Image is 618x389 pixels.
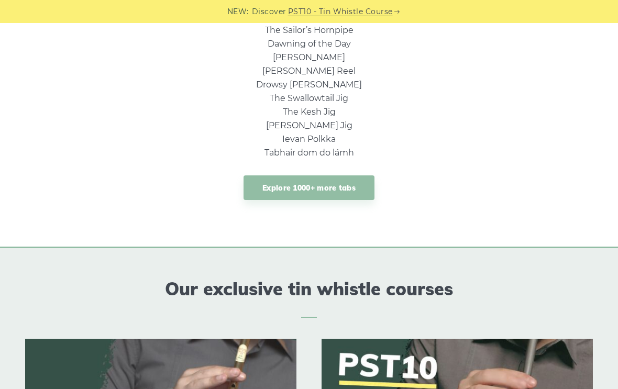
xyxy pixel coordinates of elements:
span: NEW: [227,6,249,18]
a: PST10 - Tin Whistle Course [288,6,393,18]
a: The Kesh Jig [283,107,336,117]
a: Dawning of the Day [268,39,351,49]
a: [PERSON_NAME] [273,52,345,62]
h2: Our exclusive tin whistle courses [25,279,593,318]
a: The Swallowtail Jig [270,93,348,103]
a: Tabhair dom do lámh [264,148,354,158]
a: Ievan Polkka [282,134,336,144]
span: Discover [252,6,286,18]
a: Drowsy [PERSON_NAME] [256,80,362,90]
a: [PERSON_NAME] Jig [266,120,352,130]
a: The Sailor’s Hornpipe [265,25,354,35]
a: [PERSON_NAME] Reel [262,66,356,76]
a: Explore 1000+ more tabs [244,175,374,200]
